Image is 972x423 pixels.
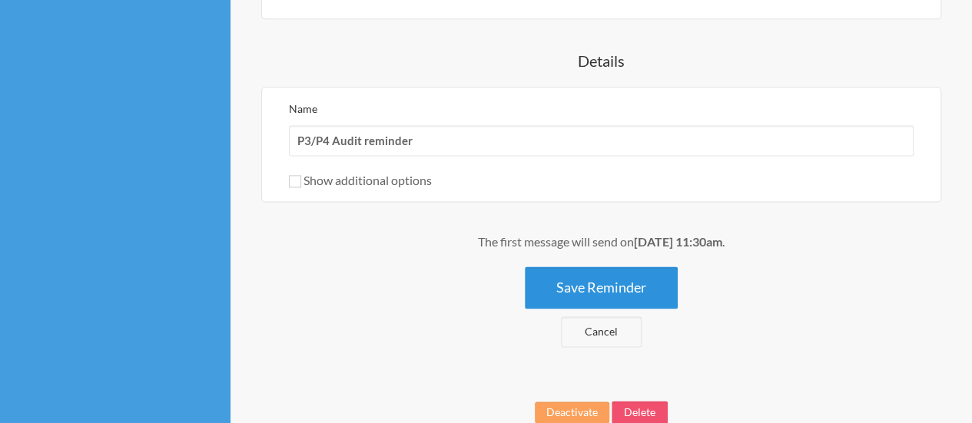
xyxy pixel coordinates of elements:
[289,175,301,187] input: Show additional options
[289,173,432,187] label: Show additional options
[289,125,914,156] input: We suggest a 2 to 4 word name
[535,402,609,423] button: Deactivate
[261,50,941,71] h4: Details
[634,234,722,249] strong: [DATE] 11:30am
[561,316,642,347] a: Cancel
[289,102,317,115] label: Name
[261,233,941,251] div: The first message will send on .
[525,266,678,309] button: Save Reminder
